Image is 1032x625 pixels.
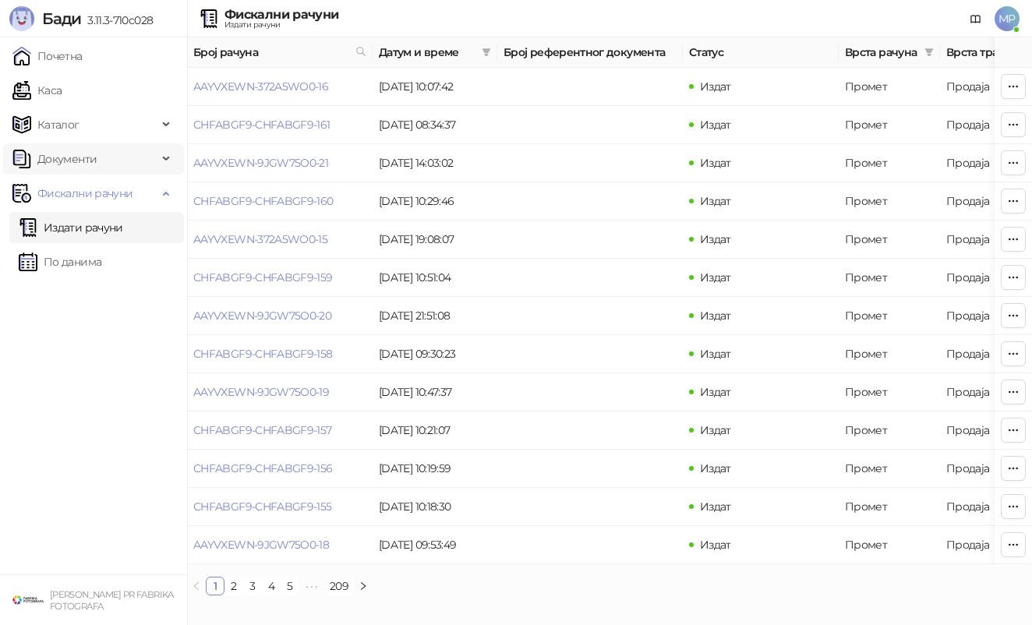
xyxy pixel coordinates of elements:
[373,297,497,335] td: [DATE] 21:51:08
[700,309,731,323] span: Издат
[373,182,497,221] td: [DATE] 10:29:46
[187,450,373,488] td: CHFABGF9-CHFABGF9-156
[12,41,83,72] a: Почетна
[193,385,329,399] a: AAYVXEWN-9JGW75O0-19
[373,221,497,259] td: [DATE] 19:08:07
[839,106,940,144] td: Промет
[700,79,731,94] span: Издат
[187,144,373,182] td: AAYVXEWN-9JGW75O0-21
[244,577,261,595] a: 3
[187,259,373,297] td: CHFABGF9-CHFABGF9-159
[700,500,731,514] span: Издат
[193,118,330,132] a: CHFABGF9-CHFABGF9-161
[187,221,373,259] td: AAYVXEWN-372A5WO0-15
[839,259,940,297] td: Промет
[839,37,940,68] th: Врста рачуна
[193,156,328,170] a: AAYVXEWN-9JGW75O0-21
[12,75,62,106] a: Каса
[700,385,731,399] span: Издат
[37,178,133,209] span: Фискални рачуни
[193,194,334,208] a: CHFABGF9-CHFABGF9-160
[187,335,373,373] td: CHFABGF9-CHFABGF9-158
[224,9,338,21] div: Фискални рачуни
[839,68,940,106] td: Промет
[700,118,731,132] span: Издат
[359,581,368,591] span: right
[37,143,97,175] span: Документи
[700,194,731,208] span: Издат
[839,144,940,182] td: Промет
[373,106,497,144] td: [DATE] 08:34:37
[479,41,494,64] span: filter
[193,461,333,475] a: CHFABGF9-CHFABGF9-156
[193,500,332,514] a: CHFABGF9-CHFABGF9-155
[187,106,373,144] td: CHFABGF9-CHFABGF9-161
[373,335,497,373] td: [DATE] 09:30:23
[373,411,497,450] td: [DATE] 10:21:07
[187,488,373,526] td: CHFABGF9-CHFABGF9-155
[839,335,940,373] td: Промет
[187,68,373,106] td: AAYVXEWN-372A5WO0-16
[281,577,299,595] li: 5
[839,182,940,221] td: Промет
[192,581,201,591] span: left
[354,577,373,595] button: right
[224,577,243,595] li: 2
[193,270,333,284] a: CHFABGF9-CHFABGF9-159
[207,577,224,595] a: 1
[193,347,333,361] a: CHFABGF9-CHFABGF9-158
[225,577,242,595] a: 2
[373,68,497,106] td: [DATE] 10:07:42
[373,450,497,488] td: [DATE] 10:19:59
[281,577,299,595] a: 5
[193,44,349,61] span: Број рачуна
[193,423,332,437] a: CHFABGF9-CHFABGF9-157
[324,577,354,595] li: 209
[995,6,1020,31] span: MP
[700,156,731,170] span: Издат
[187,577,206,595] button: left
[187,577,206,595] li: Претходна страна
[50,589,174,612] small: [PERSON_NAME] PR FABRIKA FOTOGRAFA
[9,6,34,31] img: Logo
[839,488,940,526] td: Промет
[187,182,373,221] td: CHFABGF9-CHFABGF9-160
[497,37,683,68] th: Број референтног документа
[187,37,373,68] th: Број рачуна
[921,41,937,64] span: filter
[839,450,940,488] td: Промет
[373,526,497,564] td: [DATE] 09:53:49
[700,538,731,552] span: Издат
[700,232,731,246] span: Издат
[37,109,80,140] span: Каталог
[12,584,44,616] img: 64x64-companyLogo-38624034-993d-4b3e-9699-b297fbaf4d83.png
[243,577,262,595] li: 3
[700,461,731,475] span: Издат
[206,577,224,595] li: 1
[482,48,491,57] span: filter
[683,37,839,68] th: Статус
[373,144,497,182] td: [DATE] 14:03:02
[262,577,281,595] li: 4
[187,526,373,564] td: AAYVXEWN-9JGW75O0-18
[187,297,373,335] td: AAYVXEWN-9JGW75O0-20
[224,21,338,29] div: Издати рачуни
[299,577,324,595] li: Следећих 5 Страна
[263,577,280,595] a: 4
[193,79,328,94] a: AAYVXEWN-372A5WO0-16
[373,488,497,526] td: [DATE] 10:18:30
[924,48,934,57] span: filter
[700,270,731,284] span: Издат
[42,9,81,28] span: Бади
[187,373,373,411] td: AAYVXEWN-9JGW75O0-19
[700,347,731,361] span: Издат
[187,411,373,450] td: CHFABGF9-CHFABGF9-157
[81,13,153,27] span: 3.11.3-710c028
[839,373,940,411] td: Промет
[299,577,324,595] span: •••
[845,44,918,61] span: Врста рачуна
[354,577,373,595] li: Следећа страна
[700,423,731,437] span: Издат
[373,259,497,297] td: [DATE] 10:51:04
[19,212,123,243] a: Издати рачуни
